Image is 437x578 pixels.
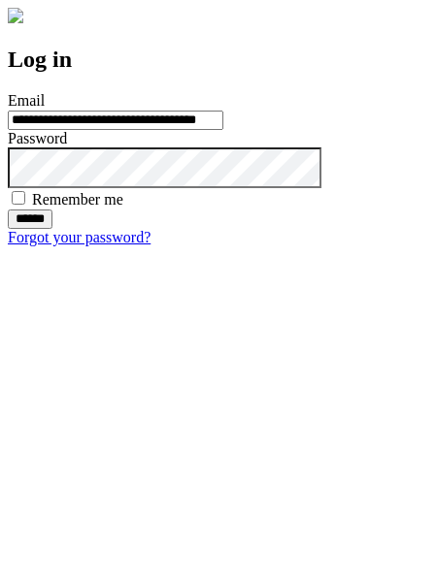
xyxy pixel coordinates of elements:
h2: Log in [8,47,429,73]
label: Password [8,130,67,146]
label: Remember me [32,191,123,208]
label: Email [8,92,45,109]
img: logo-4e3dc11c47720685a147b03b5a06dd966a58ff35d612b21f08c02c0306f2b779.png [8,8,23,23]
a: Forgot your password? [8,229,151,245]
